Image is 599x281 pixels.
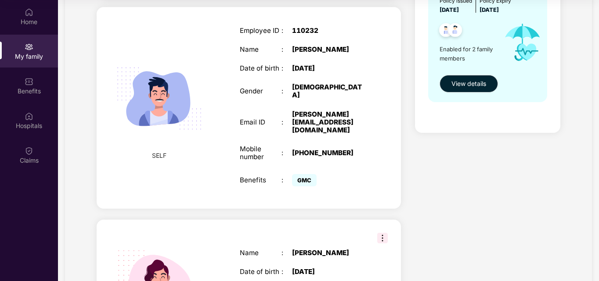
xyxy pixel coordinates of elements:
span: View details [451,79,486,89]
div: [DATE] [292,64,365,72]
div: : [281,268,292,276]
div: [DATE] [292,268,365,276]
div: : [281,87,292,95]
div: : [281,118,292,126]
div: [DEMOGRAPHIC_DATA] [292,83,365,99]
div: Date of birth [240,268,282,276]
button: View details [440,75,498,92]
span: SELF [152,151,166,160]
div: : [281,27,292,35]
div: Name [240,249,282,257]
div: [PERSON_NAME][EMAIL_ADDRESS][DOMAIN_NAME] [292,110,365,135]
div: : [281,64,292,72]
img: icon [497,14,548,70]
img: svg+xml;base64,PHN2ZyBpZD0iSG9zcGl0YWxzIiB4bWxucz0iaHR0cDovL3d3dy53My5vcmcvMjAwMC9zdmciIHdpZHRoPS... [25,112,33,121]
div: : [281,149,292,157]
div: Employee ID [240,27,282,35]
img: svg+xml;base64,PHN2ZyBpZD0iQ2xhaW0iIHhtbG5zPSJodHRwOi8vd3d3LnczLm9yZy8yMDAwL3N2ZyIgd2lkdGg9IjIwIi... [25,146,33,155]
div: : [281,46,292,53]
span: [DATE] [480,7,499,13]
div: : [281,249,292,257]
span: Enabled for 2 family members [440,45,497,63]
div: : [281,176,292,184]
div: Benefits [240,176,282,184]
img: svg+xml;base64,PHN2ZyB4bWxucz0iaHR0cDovL3d3dy53My5vcmcvMjAwMC9zdmciIHdpZHRoPSIyMjQiIGhlaWdodD0iMT... [107,46,212,151]
img: svg+xml;base64,PHN2ZyB4bWxucz0iaHR0cDovL3d3dy53My5vcmcvMjAwMC9zdmciIHdpZHRoPSI0OC45NDMiIGhlaWdodD... [444,21,466,42]
div: [PERSON_NAME] [292,249,365,257]
img: svg+xml;base64,PHN2ZyBpZD0iQmVuZWZpdHMiIHhtbG5zPSJodHRwOi8vd3d3LnczLm9yZy8yMDAwL3N2ZyIgd2lkdGg9Ij... [25,77,33,86]
img: svg+xml;base64,PHN2ZyB3aWR0aD0iMzIiIGhlaWdodD0iMzIiIHZpZXdCb3g9IjAgMCAzMiAzMiIgZmlsbD0ibm9uZSIgeG... [377,233,388,243]
div: [PERSON_NAME] [292,46,365,53]
div: Gender [240,87,282,95]
span: GMC [292,174,317,186]
img: svg+xml;base64,PHN2ZyB3aWR0aD0iMjAiIGhlaWdodD0iMjAiIHZpZXdCb3g9IjAgMCAyMCAyMCIgZmlsbD0ibm9uZSIgeG... [25,43,33,51]
div: Email ID [240,118,282,126]
img: svg+xml;base64,PHN2ZyB4bWxucz0iaHR0cDovL3d3dy53My5vcmcvMjAwMC9zdmciIHdpZHRoPSI0OC45NDMiIGhlaWdodD... [435,21,457,42]
img: svg+xml;base64,PHN2ZyBpZD0iSG9tZSIgeG1sbnM9Imh0dHA6Ly93d3cudzMub3JnLzIwMDAvc3ZnIiB3aWR0aD0iMjAiIG... [25,8,33,17]
div: Name [240,46,282,53]
div: 110232 [292,27,365,35]
span: [DATE] [440,7,459,13]
div: Date of birth [240,64,282,72]
div: [PHONE_NUMBER] [292,149,365,157]
div: Mobile number [240,145,282,161]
